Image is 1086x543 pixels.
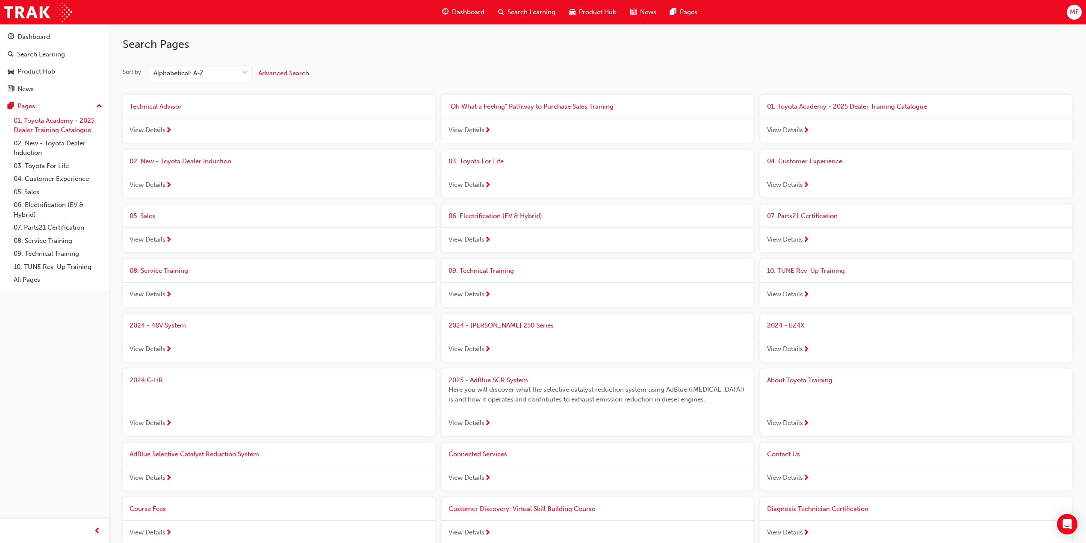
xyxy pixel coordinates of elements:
[18,32,50,42] div: Dashboard
[165,529,172,537] span: next-icon
[767,157,842,165] span: 04. Customer Experience
[449,528,484,537] span: View Details
[165,182,172,189] span: next-icon
[767,505,868,513] span: Diagnosis Technician Certification
[165,475,172,482] span: next-icon
[258,69,309,77] span: Advanced Search
[670,7,676,18] span: pages-icon
[803,236,809,244] span: next-icon
[449,505,595,513] span: Customer Discovery: Virtual Skill Building Course
[767,103,927,110] span: 01. Toyota Academy - 2025 Dealer Training Catalogue
[449,344,484,354] span: View Details
[10,234,106,248] a: 08. Service Training
[3,27,106,98] button: DashboardSearch LearningProduct HubNews
[130,180,165,190] span: View Details
[10,137,106,159] a: 02. New - Toyota Dealer Induction
[491,3,562,21] a: search-iconSearch Learning
[3,98,106,114] button: Pages
[449,289,484,299] span: View Details
[449,125,484,135] span: View Details
[579,7,617,17] span: Product Hub
[10,172,106,186] a: 04. Customer Experience
[449,157,504,165] span: 03. Toyota For Life
[130,344,165,354] span: View Details
[8,33,14,41] span: guage-icon
[153,68,204,78] div: Alphabetical: A-Z
[1070,7,1079,17] span: MF
[130,235,165,245] span: View Details
[449,450,507,458] span: Connected Services
[760,369,1072,436] a: About Toyota TrainingView Details
[130,267,188,274] span: 08. Service Training
[8,103,14,110] span: pages-icon
[18,101,35,111] div: Pages
[449,376,528,384] span: 2025 - AdBlue SCR System
[3,47,106,62] a: Search Learning
[130,212,155,220] span: 05. Sales
[767,418,803,428] span: View Details
[640,7,656,17] span: News
[10,186,106,199] a: 05. Sales
[484,291,491,299] span: next-icon
[630,7,637,18] span: news-icon
[449,322,554,329] span: 2024 - [PERSON_NAME] 250 Series
[803,420,809,428] span: next-icon
[449,235,484,245] span: View Details
[449,212,542,220] span: 06. Electrification (EV & Hybrid)
[130,322,186,329] span: 2024 - 48V System
[767,180,803,190] span: View Details
[123,38,1072,51] h2: Search Pages
[767,125,803,135] span: View Details
[803,127,809,135] span: next-icon
[680,7,697,17] span: Pages
[1067,5,1082,20] button: MF
[442,314,754,362] a: 2024 - [PERSON_NAME] 250 SeriesView Details
[663,3,704,21] a: pages-iconPages
[4,3,72,22] a: Trak
[130,289,165,299] span: View Details
[569,7,575,18] span: car-icon
[442,443,754,490] a: Connected ServicesView Details
[449,385,747,404] span: Here you will discover what the selective catalyst reduction system using AdBlue ([MEDICAL_DATA])...
[8,68,14,76] span: car-icon
[130,125,165,135] span: View Details
[449,418,484,428] span: View Details
[1057,514,1077,534] div: Open Intercom Messenger
[165,420,172,428] span: next-icon
[484,529,491,537] span: next-icon
[484,236,491,244] span: next-icon
[767,376,832,384] span: About Toyota Training
[130,103,182,110] span: Technical Advisor
[123,259,435,307] a: 08. Service TrainingView Details
[442,95,754,143] a: "Oh What a Feeling" Pathway to Purchase Sales TrainingView Details
[760,443,1072,490] a: Contact UsView Details
[10,247,106,260] a: 09. Technical Training
[760,259,1072,307] a: 10. TUNE Rev-Up TrainingView Details
[484,127,491,135] span: next-icon
[3,29,106,45] a: Dashboard
[10,159,106,173] a: 03. Toyota For Life
[165,346,172,354] span: next-icon
[767,450,800,458] span: Contact Us
[767,212,838,220] span: 07. Parts21 Certification
[258,65,309,81] button: Advanced Search
[165,236,172,244] span: next-icon
[484,475,491,482] span: next-icon
[449,473,484,483] span: View Details
[498,7,504,18] span: search-icon
[449,267,514,274] span: 09. Technical Training
[562,3,623,21] a: car-iconProduct Hub
[10,221,106,234] a: 07. Parts21 Certification
[803,291,809,299] span: next-icon
[123,204,435,252] a: 05. SalesView Details
[442,259,754,307] a: 09. Technical TrainingView Details
[767,267,845,274] span: 10. TUNE Rev-Up Training
[165,291,172,299] span: next-icon
[18,84,34,94] div: News
[10,273,106,286] a: All Pages
[803,346,809,354] span: next-icon
[8,86,14,93] span: news-icon
[123,369,435,436] a: 2024 C-HRView Details
[242,68,248,79] span: down-icon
